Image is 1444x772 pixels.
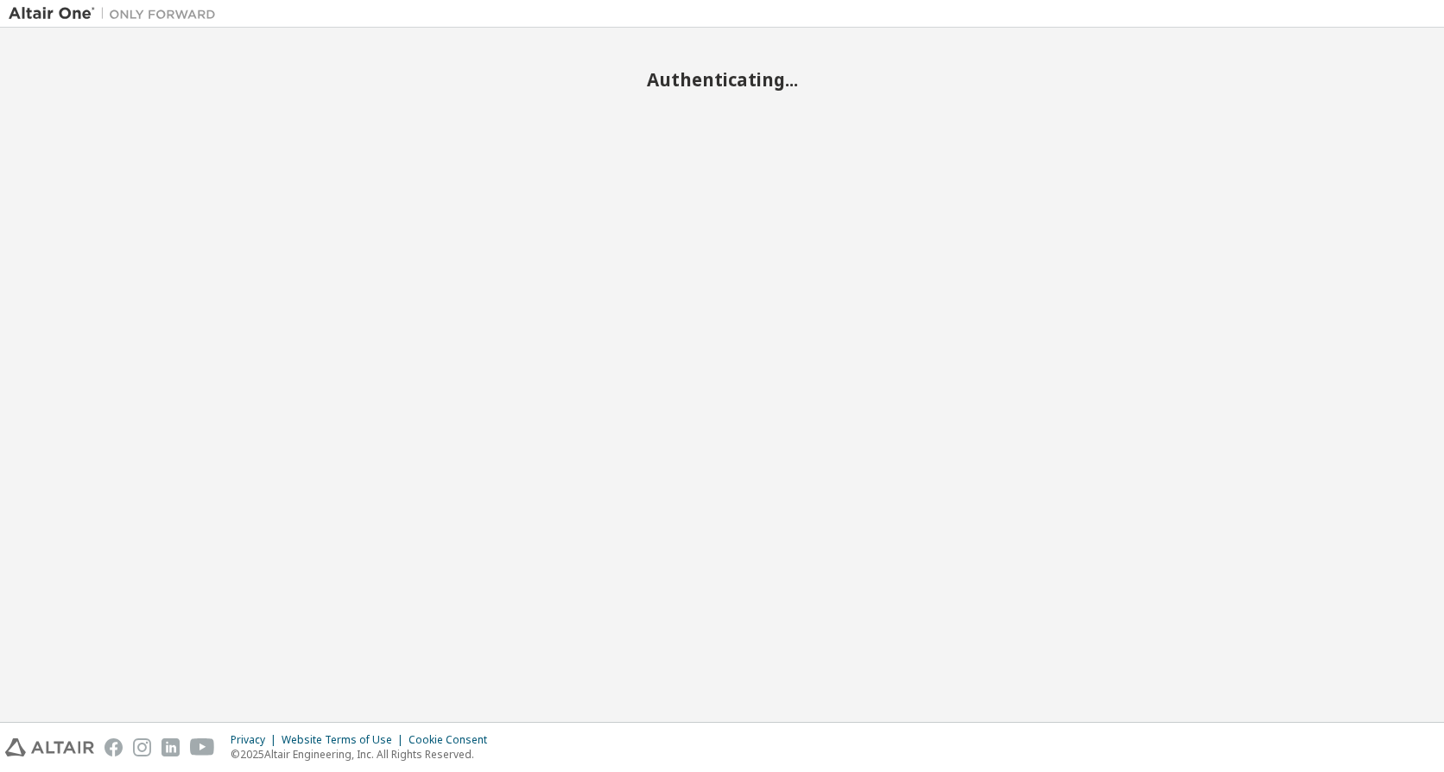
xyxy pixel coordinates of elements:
[9,5,225,22] img: Altair One
[104,738,123,756] img: facebook.svg
[161,738,180,756] img: linkedin.svg
[408,733,497,747] div: Cookie Consent
[231,747,497,762] p: © 2025 Altair Engineering, Inc. All Rights Reserved.
[5,738,94,756] img: altair_logo.svg
[282,733,408,747] div: Website Terms of Use
[9,68,1435,91] h2: Authenticating...
[231,733,282,747] div: Privacy
[190,738,215,756] img: youtube.svg
[133,738,151,756] img: instagram.svg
